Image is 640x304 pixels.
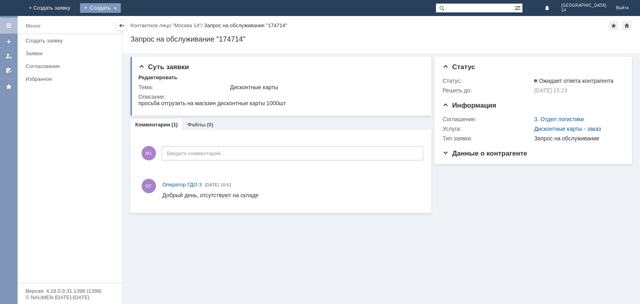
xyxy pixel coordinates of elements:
[561,3,606,8] span: [GEOGRAPHIC_DATA]
[534,135,620,142] div: Запрос на обслуживание
[442,102,496,109] span: Информация
[172,122,178,128] div: (1)
[442,87,532,94] div: Решить до:
[207,122,213,128] div: (0)
[162,182,202,188] span: Оператор ГДО 3
[514,4,522,11] span: Расширенный поиск
[442,126,532,132] div: Услуга:
[442,150,527,157] span: Данные о контрагенте
[138,94,422,100] div: Описание:
[130,22,201,28] a: Контактное лицо "Москва 14"
[187,122,206,128] a: Файлы
[138,74,177,81] div: Редактировать
[2,64,15,77] a: Мои согласования
[26,288,114,294] div: Версия: 4.18.0.9.31.1398 (1398)
[442,116,532,122] div: Соглашение:
[622,21,632,30] div: Сделать домашней страницей
[26,63,117,69] div: Согласования
[205,182,219,187] span: [DATE]
[442,135,532,142] div: Тип заявки:
[26,76,108,82] div: Избранное
[130,22,204,28] div: /
[442,63,475,71] span: Статус
[534,78,613,84] span: Ожидает ответа контрагента
[26,50,117,56] div: Заявки
[22,34,120,47] a: Создать заявку
[2,50,15,62] a: Мои заявки
[142,146,156,160] span: М1
[117,21,126,30] div: Скрыть меню
[26,21,40,31] div: Меню
[26,38,117,44] div: Создать заявку
[204,22,287,28] div: Запрос на обслуживание "174714"
[162,181,202,189] a: Оператор ГДО 3
[534,116,584,122] a: 3. Отдел логистики
[80,3,121,13] div: Создать
[609,21,618,30] div: Добавить в избранное
[534,87,567,94] span: [DATE] 15:23
[22,47,120,60] a: Заявки
[442,78,532,84] div: Статус:
[135,122,170,128] a: Комментарии
[22,60,120,72] a: Согласования
[26,295,114,300] div: © NAUMEN [DATE]-[DATE]
[130,35,632,43] div: Запрос на обслуживание "174714"
[138,63,189,71] span: Суть заявки
[534,126,601,132] a: Дисконтные карты - заказ
[138,84,228,90] div: Тема:
[230,84,420,90] div: Дисконтные карты
[561,8,606,13] span: 14
[2,35,15,48] a: Создать заявку
[220,182,232,187] span: 10:51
